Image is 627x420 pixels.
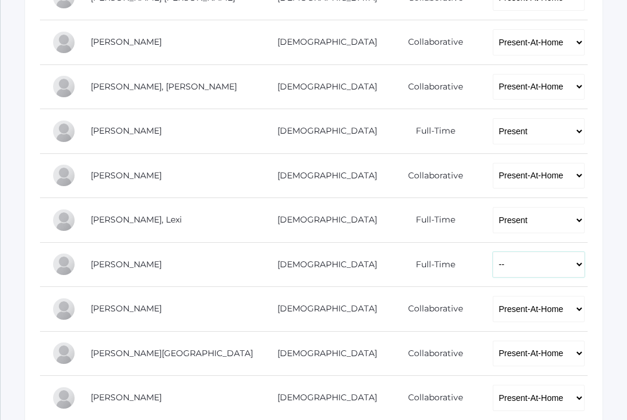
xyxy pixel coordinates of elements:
[381,287,481,332] td: Collaborative
[52,252,76,276] div: Frances Leidenfrost
[264,20,381,65] td: [DEMOGRAPHIC_DATA]
[264,64,381,109] td: [DEMOGRAPHIC_DATA]
[52,297,76,321] div: Colton Maurer
[264,198,381,243] td: [DEMOGRAPHIC_DATA]
[52,386,76,410] div: Cole McCollum
[381,64,481,109] td: Collaborative
[91,259,162,270] a: [PERSON_NAME]
[381,198,481,243] td: Full-Time
[52,208,76,232] div: Lexi Judy
[91,125,162,136] a: [PERSON_NAME]
[91,170,162,181] a: [PERSON_NAME]
[264,109,381,154] td: [DEMOGRAPHIC_DATA]
[52,341,76,365] div: Savannah Maurer
[52,119,76,143] div: Hannah Hrehniy
[91,392,162,403] a: [PERSON_NAME]
[52,30,76,54] div: William Hamilton
[264,331,381,376] td: [DEMOGRAPHIC_DATA]
[52,163,76,187] div: Corbin Intlekofer
[381,153,481,198] td: Collaborative
[91,36,162,47] a: [PERSON_NAME]
[264,287,381,332] td: [DEMOGRAPHIC_DATA]
[264,242,381,287] td: [DEMOGRAPHIC_DATA]
[91,81,237,92] a: [PERSON_NAME], [PERSON_NAME]
[381,331,481,376] td: Collaborative
[91,303,162,314] a: [PERSON_NAME]
[91,348,253,359] a: [PERSON_NAME][GEOGRAPHIC_DATA]
[381,242,481,287] td: Full-Time
[264,153,381,198] td: [DEMOGRAPHIC_DATA]
[381,20,481,65] td: Collaborative
[91,214,182,225] a: [PERSON_NAME], Lexi
[381,109,481,154] td: Full-Time
[52,75,76,98] div: Stone Haynes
